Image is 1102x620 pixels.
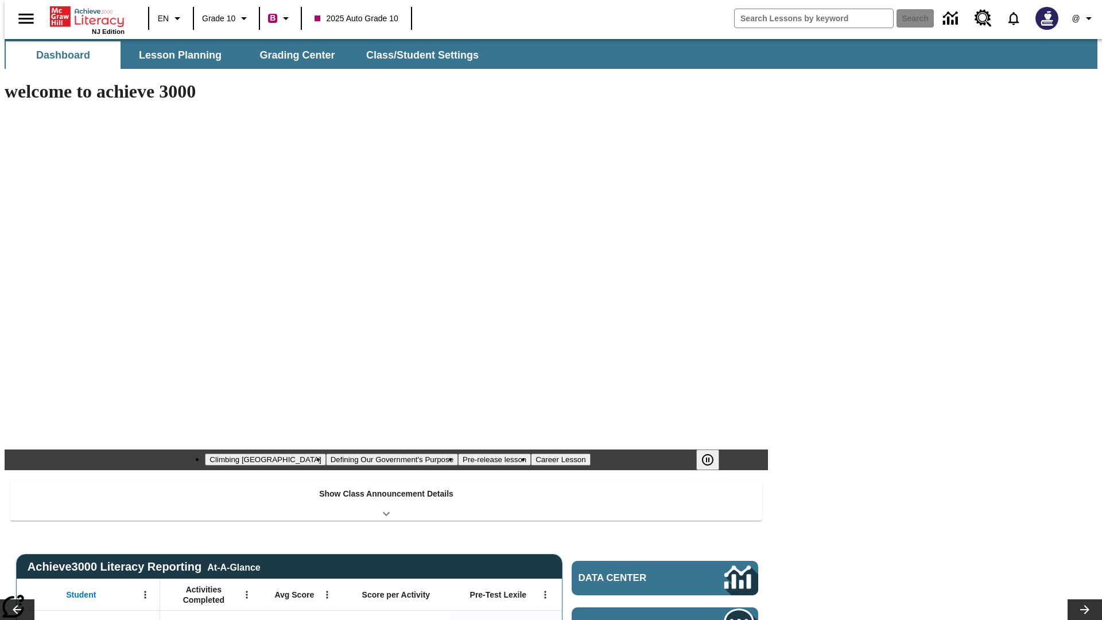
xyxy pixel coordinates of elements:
button: Boost Class color is violet red. Change class color [263,8,297,29]
div: Pause [696,449,731,470]
button: Slide 1 Climbing Mount Tai [205,454,325,466]
span: @ [1072,13,1080,25]
a: Data Center [936,3,968,34]
input: search field [735,9,893,28]
button: Slide 2 Defining Our Government's Purpose [326,454,458,466]
span: Avg Score [274,590,314,600]
span: 2025 Auto Grade 10 [315,13,398,25]
a: Resource Center, Will open in new tab [968,3,999,34]
span: Data Center [579,572,686,584]
h1: welcome to achieve 3000 [5,81,768,102]
button: Slide 4 Career Lesson [531,454,590,466]
span: Grade 10 [202,13,235,25]
span: EN [158,13,169,25]
button: Grading Center [240,41,355,69]
a: Home [50,5,125,28]
div: Show Class Announcement Details [10,481,762,521]
button: Select a new avatar [1029,3,1065,33]
button: Open Menu [537,586,554,603]
span: Achieve3000 Literacy Reporting [28,560,261,573]
p: Show Class Announcement Details [319,488,453,500]
div: Home [50,4,125,35]
span: B [270,11,275,25]
button: Open Menu [238,586,255,603]
button: Dashboard [6,41,121,69]
div: At-A-Glance [207,560,260,573]
span: Score per Activity [362,590,430,600]
button: Grade: Grade 10, Select a grade [197,8,255,29]
button: Open Menu [319,586,336,603]
div: SubNavbar [5,41,489,69]
div: SubNavbar [5,39,1097,69]
button: Lesson Planning [123,41,238,69]
span: Student [66,590,96,600]
span: Pre-Test Lexile [470,590,527,600]
button: Profile/Settings [1065,8,1102,29]
a: Data Center [572,561,758,595]
button: Language: EN, Select a language [153,8,189,29]
button: Open Menu [137,586,154,603]
button: Pause [696,449,719,470]
a: Notifications [999,3,1029,33]
span: NJ Edition [92,28,125,35]
button: Lesson carousel, Next [1068,599,1102,620]
span: Activities Completed [166,584,242,605]
button: Class/Student Settings [357,41,488,69]
img: Avatar [1035,7,1058,30]
button: Slide 3 Pre-release lesson [458,454,531,466]
button: Open side menu [9,2,43,36]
